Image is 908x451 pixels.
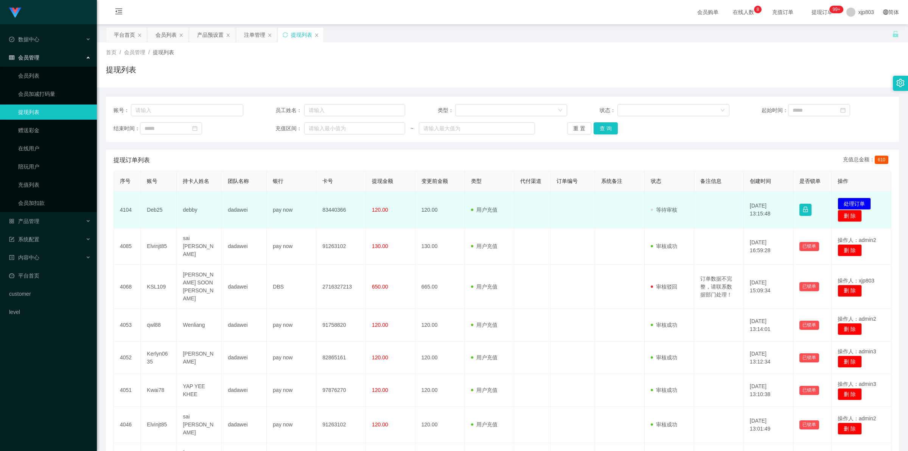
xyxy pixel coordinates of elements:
[744,309,793,342] td: [DATE] 13:14:01
[147,178,157,184] span: 账号
[316,407,366,443] td: 91263102
[267,309,316,342] td: pay now
[153,49,174,55] span: 提现列表
[177,309,222,342] td: Wenliang
[141,342,177,374] td: Kerlyn0635
[838,178,848,184] span: 操作
[744,374,793,407] td: [DATE] 13:10:38
[114,342,141,374] td: 4052
[114,407,141,443] td: 4046
[651,387,677,393] span: 审核成功
[120,49,121,55] span: /
[799,420,819,429] button: 已锁单
[148,49,150,55] span: /
[601,178,622,184] span: 系统备注
[799,204,812,216] button: 图标: lock
[120,178,131,184] span: 序号
[651,284,677,290] span: 审核驳回
[471,354,498,360] span: 用户充值
[830,6,843,13] sup: 264
[106,49,117,55] span: 首页
[267,192,316,228] td: pay now
[316,374,366,407] td: 97876270
[316,228,366,265] td: 91263102
[222,374,267,407] td: dadawei
[141,265,177,309] td: KSL109
[421,178,448,184] span: 变更前金额
[750,178,771,184] span: 创建时间
[113,125,140,133] span: 结束时间：
[114,265,141,309] td: 4068
[799,282,819,291] button: 已锁单
[843,156,891,165] div: 充值总金额：
[372,354,388,360] span: 120.00
[304,104,405,116] input: 请输入
[892,31,899,37] i: 图标: unlock
[18,68,91,83] a: 会员列表
[651,178,661,184] span: 状态
[267,33,272,37] i: 图标: close
[838,423,862,435] button: 删 除
[471,284,498,290] span: 用户充值
[799,242,819,251] button: 已锁单
[838,210,862,222] button: 删 除
[799,353,819,362] button: 已锁单
[316,265,366,309] td: 2716327213
[415,265,465,309] td: 665.00
[838,244,862,256] button: 删 除
[768,9,797,15] span: 充值订单
[372,322,388,328] span: 120.00
[9,218,39,224] span: 产品管理
[600,106,617,114] span: 状态：
[113,106,131,114] span: 账号：
[275,125,304,133] span: 充值区间：
[729,9,758,15] span: 在线人数
[9,268,91,283] a: 图标: dashboard平台首页
[9,236,39,242] span: 系统配置
[567,122,591,134] button: 重 置
[9,255,14,260] i: 图标: profile
[754,6,762,13] sup: 8
[372,284,388,290] span: 650.00
[651,354,677,360] span: 审核成功
[372,207,388,213] span: 120.00
[141,309,177,342] td: qwl88
[438,106,456,114] span: 类型：
[838,388,862,400] button: 删 除
[415,342,465,374] td: 120.00
[651,322,677,328] span: 审核成功
[114,228,141,265] td: 4085
[471,421,498,428] span: 用户充值
[316,309,366,342] td: 91758820
[131,104,243,116] input: 请输入
[415,374,465,407] td: 120.00
[18,105,91,120] a: 提现列表
[9,37,14,42] i: 图标: check-circle-o
[141,374,177,407] td: Kwai78
[273,178,283,184] span: 银行
[114,309,141,342] td: 4053
[106,0,132,25] i: 图标: menu-fold
[744,342,793,374] td: [DATE] 13:12:34
[222,228,267,265] td: dadawei
[557,178,578,184] span: 订单编号
[222,265,267,309] td: dadawei
[415,228,465,265] td: 130.00
[838,278,874,284] span: 操作人：xjp803
[9,55,39,61] span: 会员管理
[114,28,135,42] div: 平台首页
[838,415,876,421] span: 操作人：admin2
[838,198,871,210] button: 处理订单
[558,108,563,113] i: 图标: down
[226,33,230,37] i: 图标: close
[141,192,177,228] td: Deb25
[114,192,141,228] td: 4104
[651,421,677,428] span: 审核成功
[883,9,888,15] i: 图标: global
[372,421,388,428] span: 120.00
[18,159,91,174] a: 陪玩用户
[9,218,14,224] i: 图标: appstore-o
[106,64,136,75] h1: 提现列表
[9,8,21,18] img: logo.9652507e.png
[372,178,393,184] span: 提现金额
